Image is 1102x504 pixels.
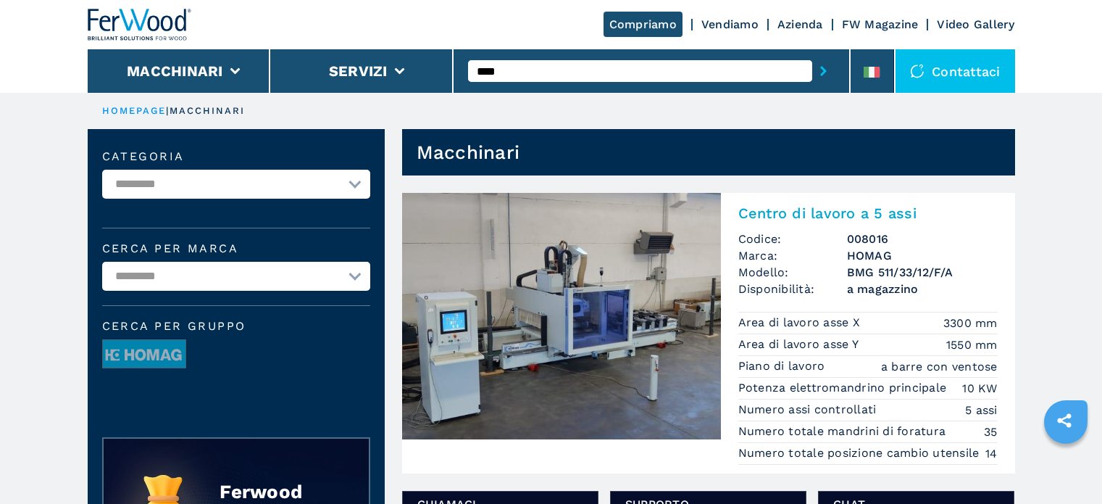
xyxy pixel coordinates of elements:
[842,17,919,31] a: FW Magazine
[738,336,863,352] p: Area di lavoro asse Y
[943,315,998,331] em: 3300 mm
[102,105,167,116] a: HOMEPAGE
[1046,402,1082,439] a: sharethis
[170,104,246,117] p: macchinari
[604,12,683,37] a: Compriamo
[910,64,924,78] img: Contattaci
[937,17,1014,31] a: Video Gallery
[417,141,520,164] h1: Macchinari
[812,54,835,88] button: submit-button
[738,281,847,297] span: Disponibilità:
[329,62,388,80] button: Servizi
[738,358,829,374] p: Piano di lavoro
[738,315,864,331] p: Area di lavoro asse X
[946,336,998,353] em: 1550 mm
[847,264,998,281] h3: BMG 511/33/12/F/A
[847,231,998,247] h3: 008016
[103,340,185,369] img: image
[738,402,880,418] p: Numero assi controllati
[984,424,998,440] em: 35
[738,380,951,396] p: Potenza elettromandrino principale
[847,281,998,297] span: a magazzino
[962,380,997,397] em: 10 KW
[896,49,1015,93] div: Contattaci
[102,243,370,255] label: Cerca per marca
[102,151,370,162] label: Categoria
[701,17,759,31] a: Vendiamo
[738,247,847,264] span: Marca:
[777,17,823,31] a: Azienda
[88,9,192,41] img: Ferwood
[881,358,998,375] em: a barre con ventose
[985,445,998,462] em: 14
[127,62,223,80] button: Macchinari
[166,105,169,116] span: |
[402,193,721,439] img: Centro di lavoro a 5 assi HOMAG BMG 511/33/12/F/A
[738,264,847,281] span: Modello:
[965,402,998,418] em: 5 assi
[738,445,983,461] p: Numero totale posizione cambio utensile
[102,321,370,332] span: Cerca per Gruppo
[402,193,1015,474] a: Centro di lavoro a 5 assi HOMAG BMG 511/33/12/F/ACentro di lavoro a 5 assiCodice:008016Marca:HOMA...
[738,205,998,222] h2: Centro di lavoro a 5 assi
[738,231,847,247] span: Codice:
[847,247,998,264] h3: HOMAG
[738,424,950,439] p: Numero totale mandrini di foratura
